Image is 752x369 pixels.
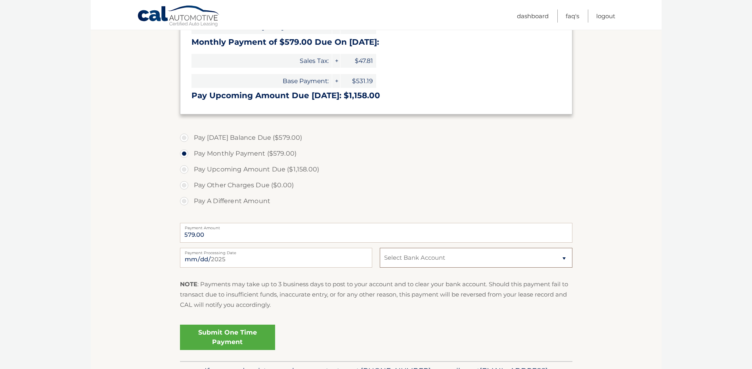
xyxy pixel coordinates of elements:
[517,10,549,23] a: Dashboard
[332,54,340,68] span: +
[332,74,340,88] span: +
[566,10,579,23] a: FAQ's
[180,280,197,288] strong: NOTE
[180,325,275,350] a: Submit One Time Payment
[137,5,220,28] a: Cal Automotive
[180,130,572,146] label: Pay [DATE] Balance Due ($579.00)
[180,177,572,193] label: Pay Other Charges Due ($0.00)
[180,146,572,162] label: Pay Monthly Payment ($579.00)
[596,10,615,23] a: Logout
[180,193,572,209] label: Pay A Different Amount
[180,223,572,229] label: Payment Amount
[180,162,572,177] label: Pay Upcoming Amount Due ($1,158.00)
[191,74,332,88] span: Base Payment:
[341,74,376,88] span: $531.19
[191,37,561,47] h3: Monthly Payment of $579.00 Due On [DATE]:
[341,54,376,68] span: $47.81
[180,279,572,310] p: : Payments may take up to 3 business days to post to your account and to clear your bank account....
[180,223,572,243] input: Payment Amount
[180,248,372,268] input: Payment Date
[191,91,561,101] h3: Pay Upcoming Amount Due [DATE]: $1,158.00
[180,248,372,254] label: Payment Processing Date
[191,54,332,68] span: Sales Tax:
